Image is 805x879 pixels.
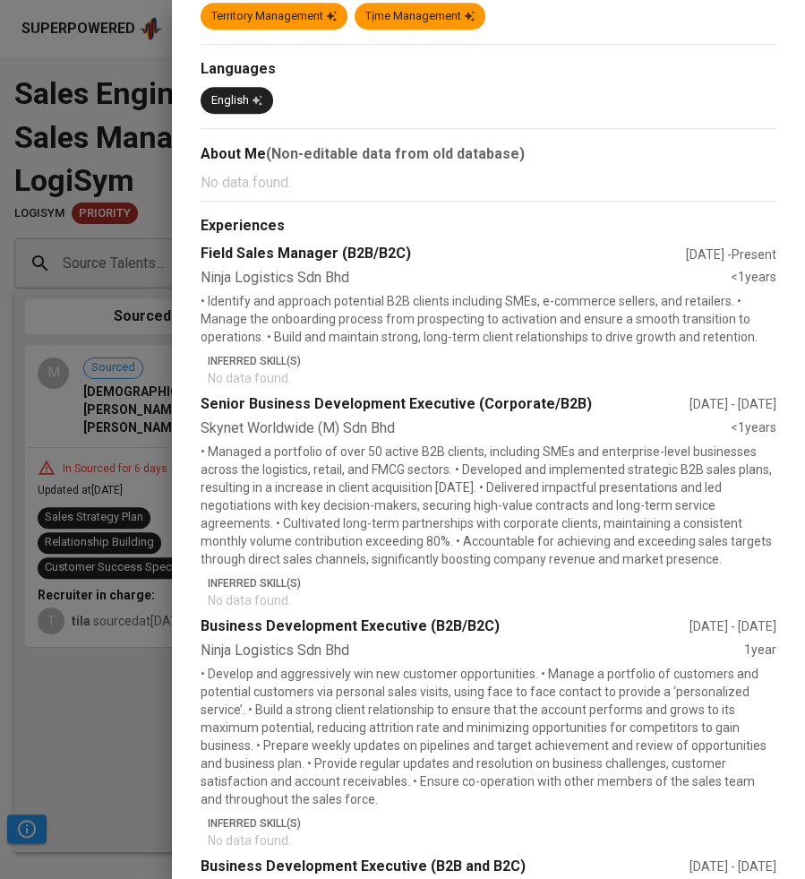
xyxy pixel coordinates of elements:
[201,292,776,346] p: • Identify and approach potential B2B clients including SMEs, e-commerce sellers, and retailers. ...
[689,857,776,875] div: [DATE] - [DATE]
[201,244,686,264] div: Field Sales Manager (B2B/B2C)
[208,815,776,832] p: Inferred Skill(s)
[731,268,776,289] div: <1 years
[686,246,776,263] div: [DATE] - Present
[201,418,731,439] div: Skynet Worldwide (M) Sdn Bhd
[211,92,262,109] div: English
[208,369,776,387] p: No data found.
[201,268,731,289] div: Ninja Logistics Sdn Bhd
[201,143,776,165] div: About Me
[201,857,689,877] div: Business Development Executive (B2B and B2C)
[201,443,776,568] p: • Managed a portfolio of over 50 active B2B clients, including SMEs and enterprise-level business...
[266,145,525,162] b: (Non-editable data from old database)
[211,8,337,25] div: Territory Management
[208,591,776,609] p: No data found.
[731,418,776,439] div: <1 years
[201,59,776,80] div: Languages
[201,665,776,808] p: • Develop and aggressively win new customer opportunities. • Manage a portfolio of customers and ...
[744,641,776,661] div: 1 year
[201,616,689,637] div: Business Development Executive (B2B/B2C)
[208,832,776,849] p: No data found.
[689,617,776,635] div: [DATE] - [DATE]
[689,395,776,413] div: [DATE] - [DATE]
[201,216,776,237] div: Experiences
[365,8,475,25] div: Tịme Management
[208,353,776,369] p: Inferred Skill(s)
[201,172,776,194] p: No data found.
[201,641,744,661] div: Ninja Logistics Sdn Bhd
[201,394,689,415] div: Senior Business Development Executive (Corporate/B2B)
[208,575,776,591] p: Inferred Skill(s)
